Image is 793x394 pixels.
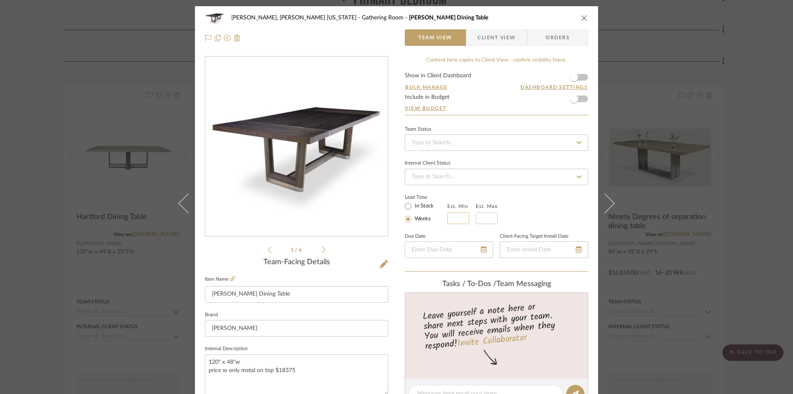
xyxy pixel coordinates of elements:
span: Tasks / To-Dos / [442,280,496,288]
span: Client View [477,29,515,46]
input: Enter Item Name [205,286,388,303]
a: Invite Collaborator [457,331,527,351]
div: Team Status [405,127,431,131]
label: Item Name [205,276,235,283]
input: Enter Install Date [500,241,588,258]
input: Enter Brand [205,320,388,337]
label: Lead Time [405,193,447,201]
label: Internal Description [205,347,248,351]
input: Enter Due Date [405,241,493,258]
span: Gathering Room [362,15,409,21]
img: 1c0b88a3-9012-43d7-9625-2ff967722cbe_48x40.jpg [205,10,225,26]
span: / [295,248,299,253]
label: Client-Facing Target Install Date [500,234,568,239]
a: View Budget [405,105,588,112]
label: Due Date [405,234,425,239]
button: close [581,14,588,21]
img: 1c0b88a3-9012-43d7-9625-2ff967722cbe_436x436.jpg [205,83,388,210]
button: Bulk Manage [405,84,448,91]
div: Leave yourself a note here or share next steps with your team. You will receive emails when they ... [404,298,589,353]
span: [PERSON_NAME] Dining Table [409,15,488,21]
input: Type to Search… [405,134,588,151]
span: 4 [299,248,303,253]
mat-radio-group: Select item type [405,201,447,224]
label: Est. Max [476,203,498,209]
label: In Stock [413,203,434,210]
input: Type to Search… [405,169,588,185]
label: Brand [205,313,218,317]
label: Weeks [413,215,431,223]
span: 1 [291,248,295,253]
span: Team View [418,29,452,46]
span: Orders [537,29,579,46]
div: team Messaging [405,280,588,289]
div: Content here copies to Client View - confirm visibility there. [405,56,588,64]
span: [PERSON_NAME], [PERSON_NAME] [US_STATE] [231,15,362,21]
label: Est. Min [447,203,468,209]
div: Team-Facing Details [205,258,388,267]
div: Internal Client Status [405,161,450,165]
button: Dashboard Settings [520,84,588,91]
div: 0 [205,80,388,214]
img: Remove from project [234,35,240,41]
